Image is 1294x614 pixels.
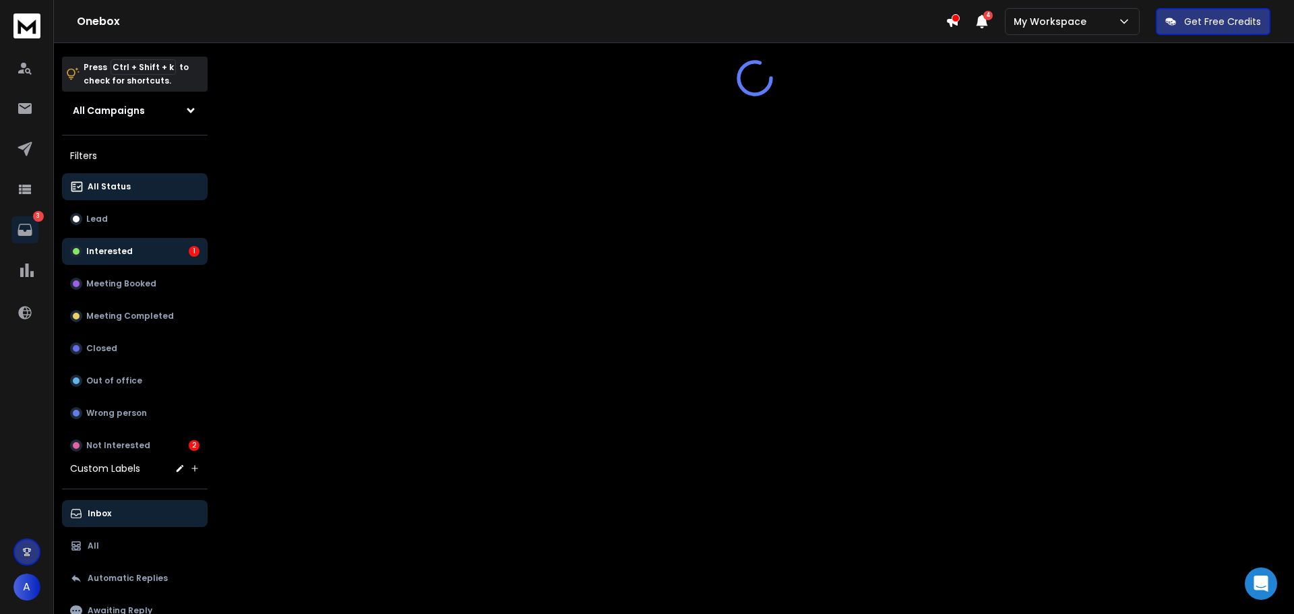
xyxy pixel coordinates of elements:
button: All [62,532,208,559]
p: Meeting Booked [86,278,156,289]
button: Meeting Booked [62,270,208,297]
p: All [88,541,99,551]
button: Out of office [62,367,208,394]
p: Wrong person [86,408,147,419]
span: 4 [983,11,993,20]
p: All Status [88,181,131,192]
button: Not Interested2 [62,432,208,459]
p: Press to check for shortcuts. [84,61,189,88]
p: Out of office [86,375,142,386]
button: Meeting Completed [62,303,208,330]
button: Wrong person [62,400,208,427]
button: All Status [62,173,208,200]
button: Get Free Credits [1156,8,1270,35]
button: A [13,574,40,601]
button: Interested1 [62,238,208,265]
button: Closed [62,335,208,362]
div: 1 [189,246,199,257]
a: 3 [11,216,38,243]
div: 2 [189,440,199,451]
h3: Filters [62,146,208,165]
p: Inbox [88,508,111,519]
button: Inbox [62,500,208,527]
h3: Custom Labels [70,462,140,475]
p: Get Free Credits [1184,15,1261,28]
p: Not Interested [86,440,150,451]
p: Lead [86,214,108,224]
p: Closed [86,343,117,354]
div: Open Intercom Messenger [1245,567,1277,600]
p: Interested [86,246,133,257]
h1: Onebox [77,13,946,30]
p: Automatic Replies [88,573,168,584]
p: Meeting Completed [86,311,174,321]
p: My Workspace [1014,15,1092,28]
img: logo [13,13,40,38]
p: 3 [33,211,44,222]
span: Ctrl + Shift + k [111,59,176,75]
h1: All Campaigns [73,104,145,117]
button: Lead [62,206,208,233]
button: Automatic Replies [62,565,208,592]
button: All Campaigns [62,97,208,124]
